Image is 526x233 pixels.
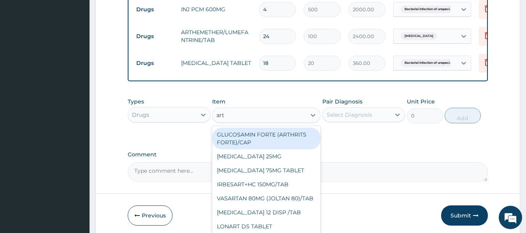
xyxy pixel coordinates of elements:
[132,111,149,119] div: Drugs
[212,149,320,163] div: [MEDICAL_DATA] 25MG
[212,163,320,177] div: [MEDICAL_DATA] 75MG TABLET
[177,25,255,48] td: ARTHEMETHER/LUMEFANTRINE/TAB
[322,98,362,105] label: Pair Diagnosis
[212,191,320,205] div: VASARTAN 80MG (JOLTAN 80)/TAB
[445,108,481,123] button: Add
[128,151,488,158] label: Comment
[4,152,148,180] textarea: Type your message and hit 'Enter'
[177,2,255,17] td: INJ PCM 600MG
[401,32,437,40] span: [MEDICAL_DATA]
[212,205,320,219] div: [MEDICAL_DATA] 12 DISP /TAB
[212,128,320,149] div: GLUCOSAMIN FORTE (ARTHRITS FORTE)/CAP
[45,68,107,147] span: We're online!
[212,98,225,105] label: Item
[177,55,255,71] td: [MEDICAL_DATA] TABLET
[14,39,32,58] img: d_794563401_company_1708531726252_794563401
[212,177,320,191] div: IRBESART+HC 150MG/TAB
[401,5,456,13] span: Bacterial infection of unspeci...
[40,44,131,54] div: Chat with us now
[407,98,435,105] label: Unit Price
[132,2,177,17] td: Drugs
[327,111,372,119] div: Select Diagnosis
[128,205,172,226] button: Previous
[128,4,146,23] div: Minimize live chat window
[128,98,144,105] label: Types
[132,56,177,70] td: Drugs
[441,205,488,226] button: Submit
[401,59,456,67] span: Bacterial infection of unspeci...
[132,29,177,44] td: Drugs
